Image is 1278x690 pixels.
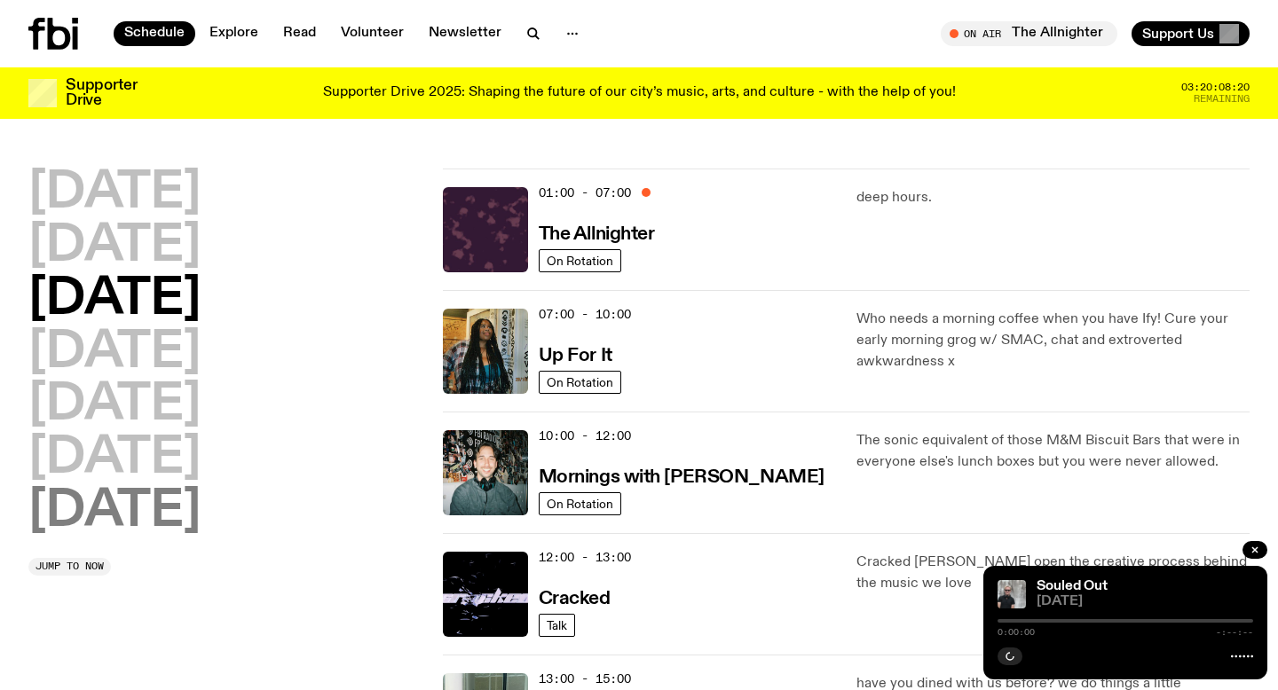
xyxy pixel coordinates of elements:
button: [DATE] [28,434,201,483]
a: Talk [539,614,575,637]
a: Newsletter [418,21,512,46]
span: 0:00:00 [998,628,1035,637]
a: Read [272,21,327,46]
p: Cracked [PERSON_NAME] open the creative process behind the music we love [856,552,1250,594]
span: Support Us [1142,26,1214,42]
img: Ify - a Brown Skin girl with black braided twists, looking up to the side with her tongue stickin... [443,309,528,394]
p: deep hours. [856,187,1250,208]
button: [DATE] [28,487,201,537]
a: Explore [199,21,269,46]
p: The sonic equivalent of those M&M Biscuit Bars that were in everyone else's lunch boxes but you w... [856,430,1250,473]
button: [DATE] [28,169,201,218]
a: The Allnighter [539,222,655,244]
h3: Up For It [539,347,612,365]
span: Talk [547,618,567,631]
button: Support Us [1132,21,1250,46]
span: On Rotation [547,497,613,510]
button: [DATE] [28,380,201,430]
span: 07:00 - 10:00 [539,306,631,323]
a: On Rotation [539,249,621,272]
button: [DATE] [28,328,201,378]
img: Logo for Podcast Cracked. Black background, with white writing, with glass smashing graphics [443,552,528,637]
a: On Rotation [539,492,621,515]
button: [DATE] [28,275,201,325]
a: Cracked [539,586,611,608]
a: Souled Out [1037,579,1108,593]
button: Jump to now [28,558,111,576]
span: 13:00 - 15:00 [539,670,631,687]
span: On Rotation [547,254,613,267]
a: Up For It [539,343,612,365]
span: On Rotation [547,375,613,388]
img: Radio presenter Ben Hansen sits in front of a wall of photos and an fbi radio sign. Film photo. B... [443,430,528,515]
span: Remaining [1194,94,1250,104]
a: Volunteer [330,21,414,46]
p: Who needs a morning coffee when you have Ify! Cure your early morning grog w/ SMAC, chat and extr... [856,309,1250,372]
h3: Cracked [539,590,611,608]
span: 10:00 - 12:00 [539,427,631,444]
span: -:--:-- [1216,628,1253,637]
p: Supporter Drive 2025: Shaping the future of our city’s music, arts, and culture - with the help o... [323,85,956,101]
a: Mornings with [PERSON_NAME] [539,465,824,487]
img: Stephen looks directly at the camera, wearing a black tee, black sunglasses and headphones around... [998,580,1026,608]
h3: The Allnighter [539,225,655,244]
button: [DATE] [28,222,201,271]
span: 01:00 - 07:00 [539,184,631,201]
span: [DATE] [1037,595,1253,608]
a: Schedule [114,21,195,46]
span: 03:20:08:20 [1181,82,1250,92]
span: 12:00 - 13:00 [539,549,631,566]
h3: Supporter Drive [66,78,137,108]
h3: Mornings with [PERSON_NAME] [539,468,824,487]
a: On Rotation [539,371,621,394]
button: On AirThe Allnighter [941,21,1117,46]
span: Jump to now [35,561,104,571]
